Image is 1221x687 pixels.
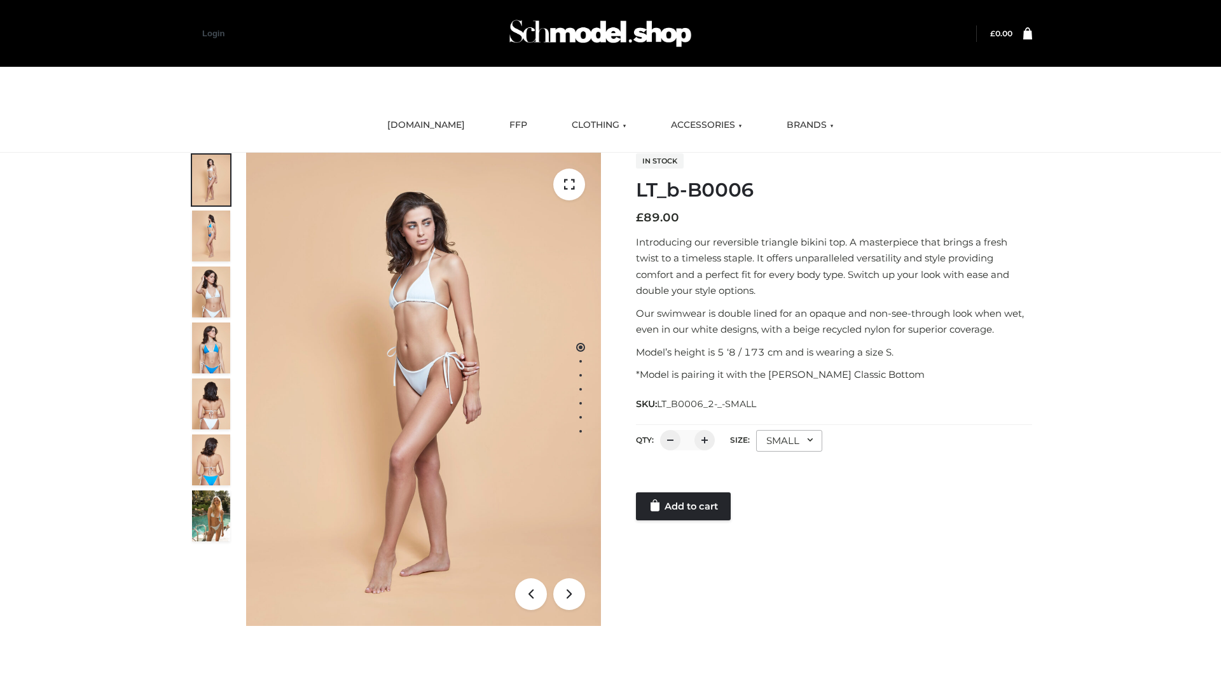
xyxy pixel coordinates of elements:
[636,435,654,445] label: QTY:
[636,211,679,225] bdi: 89.00
[192,267,230,317] img: ArielClassicBikiniTop_CloudNine_AzureSky_OW114ECO_3-scaled.jpg
[378,111,474,139] a: [DOMAIN_NAME]
[990,29,1012,38] a: £0.00
[636,366,1032,383] p: *Model is pairing it with the [PERSON_NAME] Classic Bottom
[661,111,752,139] a: ACCESSORIES
[246,153,601,626] img: ArielClassicBikiniTop_CloudNine_AzureSky_OW114ECO_1
[636,396,757,412] span: SKU:
[192,155,230,205] img: ArielClassicBikiniTop_CloudNine_AzureSky_OW114ECO_1-scaled.jpg
[192,211,230,261] img: ArielClassicBikiniTop_CloudNine_AzureSky_OW114ECO_2-scaled.jpg
[636,492,731,520] a: Add to cart
[636,305,1032,338] p: Our swimwear is double lined for an opaque and non-see-through look when wet, even in our white d...
[756,430,822,452] div: SMALL
[657,398,756,410] span: LT_B0006_2-_-SMALL
[192,378,230,429] img: ArielClassicBikiniTop_CloudNine_AzureSky_OW114ECO_7-scaled.jpg
[777,111,843,139] a: BRANDS
[192,323,230,373] img: ArielClassicBikiniTop_CloudNine_AzureSky_OW114ECO_4-scaled.jpg
[636,211,644,225] span: £
[990,29,995,38] span: £
[192,490,230,541] img: Arieltop_CloudNine_AzureSky2.jpg
[636,344,1032,361] p: Model’s height is 5 ‘8 / 173 cm and is wearing a size S.
[730,435,750,445] label: Size:
[500,111,537,139] a: FFP
[202,29,224,38] a: Login
[505,8,696,59] img: Schmodel Admin 964
[562,111,636,139] a: CLOTHING
[192,434,230,485] img: ArielClassicBikiniTop_CloudNine_AzureSky_OW114ECO_8-scaled.jpg
[990,29,1012,38] bdi: 0.00
[636,179,1032,202] h1: LT_b-B0006
[636,234,1032,299] p: Introducing our reversible triangle bikini top. A masterpiece that brings a fresh twist to a time...
[636,153,684,169] span: In stock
